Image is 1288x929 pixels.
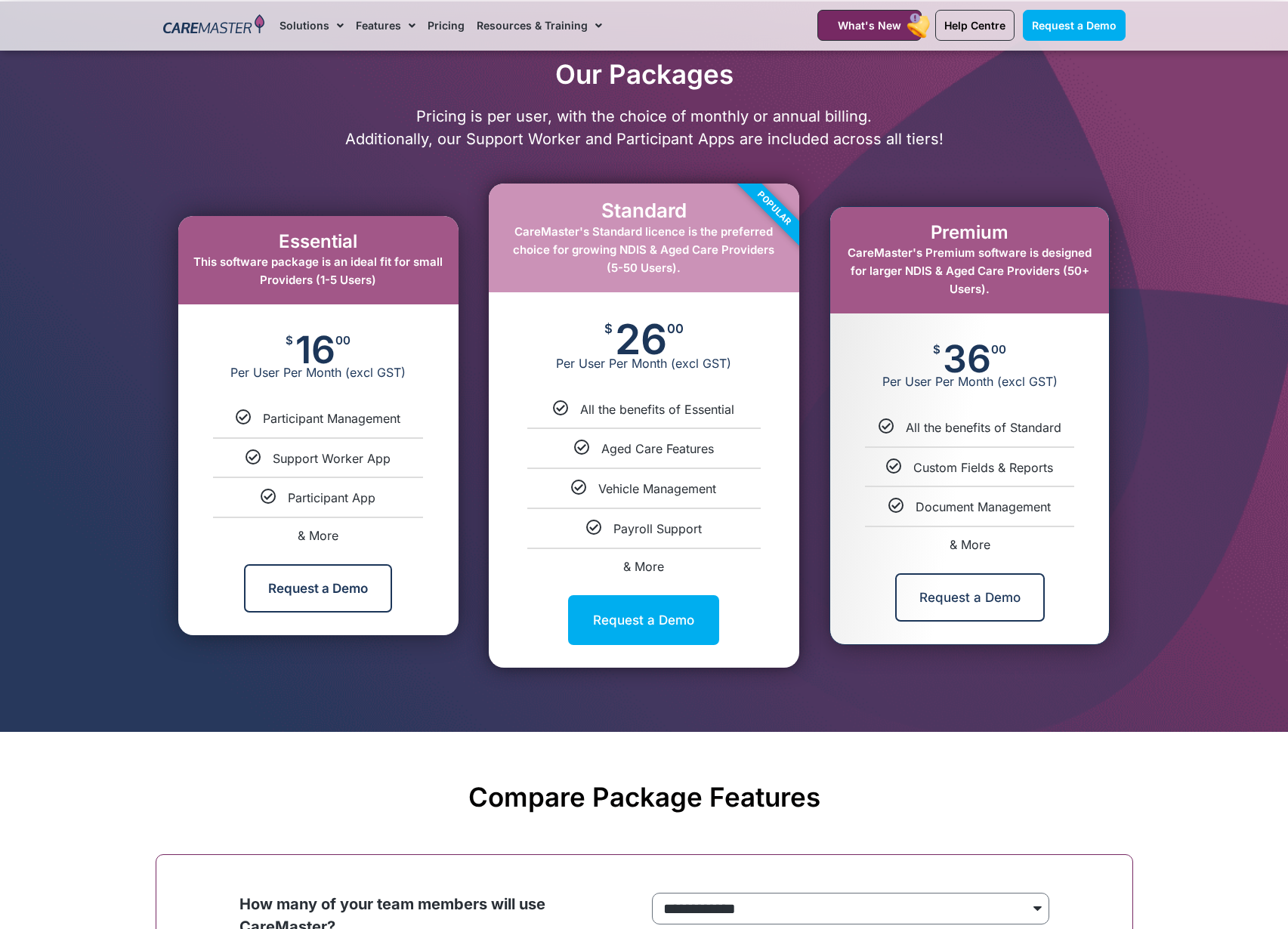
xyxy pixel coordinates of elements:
[244,564,392,613] a: Request a Demo
[288,490,375,505] span: Participant App
[286,335,293,346] span: $
[817,10,922,41] a: What's New
[568,595,719,645] a: Request a Demo
[613,521,702,536] span: Payroll Support
[943,344,991,374] span: 36
[178,365,459,380] span: Per User Per Month (excl GST)
[913,460,1053,475] span: Custom Fields & Reports
[163,14,265,37] img: CareMaster Logo
[615,323,667,356] span: 26
[830,374,1109,389] span: Per User Per Month (excl GST)
[295,335,335,365] span: 16
[1023,10,1126,41] a: Request a Demo
[838,19,901,32] span: What's New
[156,105,1133,150] p: Pricing is per user, with the choice of monthly or annual billing. Additionally, our Support Work...
[580,402,734,417] span: All the benefits of Essential
[916,499,1051,514] span: Document Management
[667,323,684,335] span: 00
[688,122,860,295] div: Popular
[193,231,443,253] h2: Essential
[598,481,716,496] span: Vehicle Management
[991,344,1006,355] span: 00
[489,356,799,371] span: Per User Per Month (excl GST)
[895,573,1045,622] a: Request a Demo
[263,411,400,426] span: Participant Management
[163,781,1126,813] h2: Compare Package Features
[848,245,1092,296] span: CareMaster's Premium software is designed for larger NDIS & Aged Care Providers (50+ Users).
[933,344,941,355] span: $
[298,528,338,543] span: & More
[1032,19,1117,32] span: Request a Demo
[513,224,774,275] span: CareMaster's Standard licence is the preferred choice for growing NDIS & Aged Care Providers (5-5...
[906,420,1061,435] span: All the benefits of Standard
[950,537,990,552] span: & More
[944,19,1005,32] span: Help Centre
[193,255,443,287] span: This software package is an ideal fit for small Providers (1-5 Users)
[273,451,391,466] span: Support Worker App
[335,335,351,346] span: 00
[623,559,664,574] span: & More
[935,10,1015,41] a: Help Centre
[156,58,1133,90] h2: Our Packages
[604,323,613,335] span: $
[504,199,784,222] h2: Standard
[845,222,1094,244] h2: Premium
[601,441,714,456] span: Aged Care Features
